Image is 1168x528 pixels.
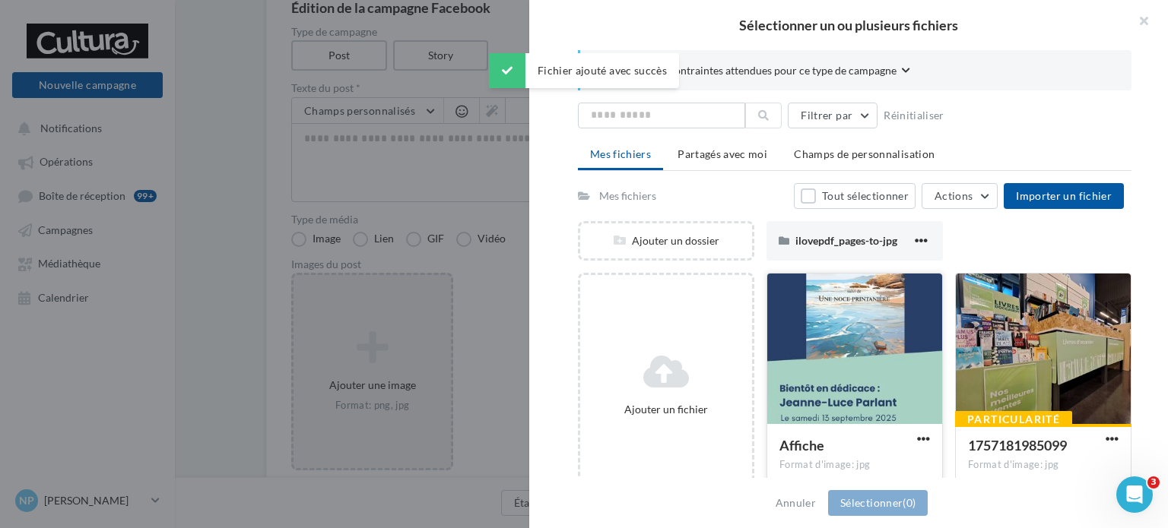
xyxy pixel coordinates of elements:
span: 1757181985099 [968,437,1067,454]
button: Filtrer par [788,103,878,128]
span: Affiche [779,437,824,454]
div: Ajouter un fichier [586,402,746,417]
button: Annuler [770,494,822,512]
div: Ajouter un dossier [580,233,752,248]
button: Réinitialiser [878,106,951,125]
div: Mes fichiers [599,188,656,204]
button: Tout sélectionner [794,183,916,209]
span: Importer un fichier [1016,189,1112,202]
span: 3 [1147,476,1160,488]
button: Importer un fichier [1004,183,1124,209]
div: Particularité [955,411,1072,428]
span: ilovepdf_pages-to-jpg [795,234,897,247]
span: (0) [903,496,916,509]
button: Actions [922,183,998,209]
button: Sélectionner(0) [828,490,928,516]
span: Mes fichiers [590,147,651,160]
div: Fichier ajouté avec succès [489,53,679,88]
span: Consulter les contraintes attendues pour ce type de campagne [605,63,897,78]
iframe: Intercom live chat [1116,476,1153,513]
div: Format d'image: jpg [779,458,930,472]
span: Partagés avec moi [678,147,767,160]
h2: Sélectionner un ou plusieurs fichiers [554,18,1144,32]
span: Actions [935,189,973,202]
div: Format d'image: jpg [968,458,1119,472]
span: Champs de personnalisation [794,147,935,160]
button: Consulter les contraintes attendues pour ce type de campagne [605,62,910,81]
